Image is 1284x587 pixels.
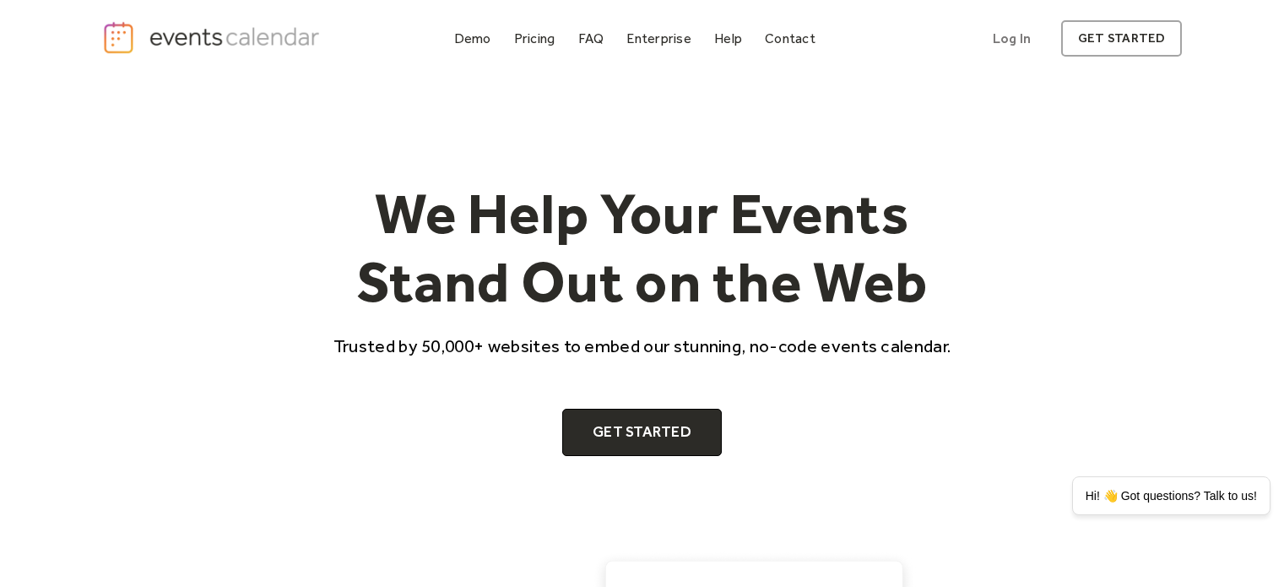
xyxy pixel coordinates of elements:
div: Demo [454,34,491,43]
div: Enterprise [626,34,691,43]
a: get started [1061,20,1182,57]
a: FAQ [572,27,611,50]
a: Log In [976,20,1048,57]
h1: We Help Your Events Stand Out on the Web [318,179,967,317]
div: Pricing [514,34,555,43]
a: Get Started [562,409,722,456]
a: Contact [758,27,822,50]
a: Enterprise [620,27,697,50]
div: FAQ [578,34,604,43]
p: Trusted by 50,000+ websites to embed our stunning, no-code events calendar. [318,334,967,358]
a: Help [707,27,749,50]
div: Contact [765,34,815,43]
a: Demo [447,27,498,50]
div: Help [714,34,742,43]
a: Pricing [507,27,562,50]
